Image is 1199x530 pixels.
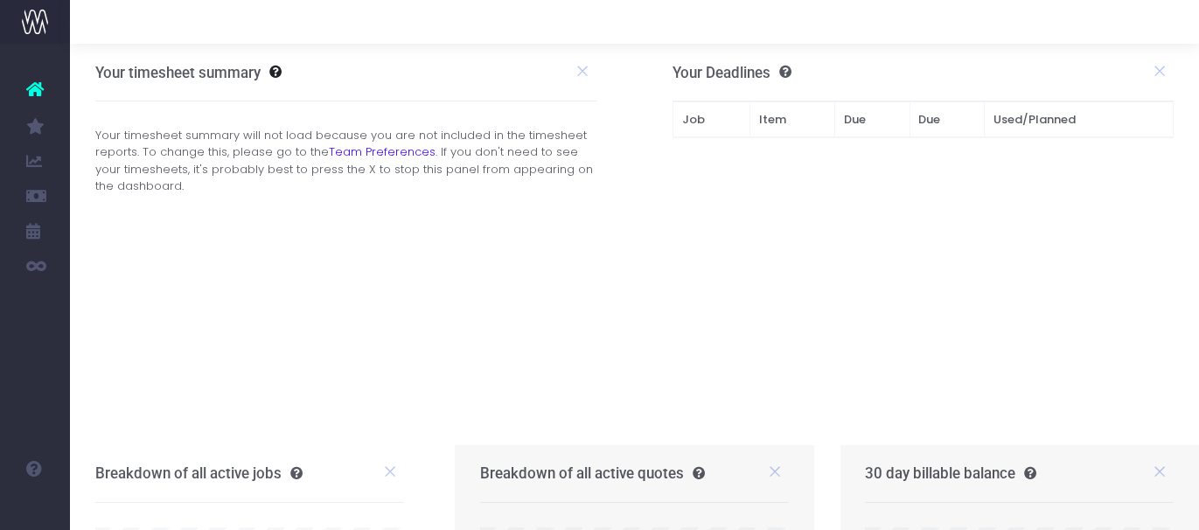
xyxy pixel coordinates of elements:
h3: Your Deadlines [673,64,791,81]
a: Team Preferences [329,143,436,160]
th: Used/Planned [985,102,1174,138]
th: Due [910,102,985,138]
th: Item [749,102,834,138]
th: Job [673,102,750,138]
img: images/default_profile_image.png [22,495,48,521]
div: Your timesheet summary will not load because you are not included in the timesheet reports. To ch... [82,127,610,195]
th: Due [834,102,910,138]
h3: Your timesheet summary [95,64,261,81]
